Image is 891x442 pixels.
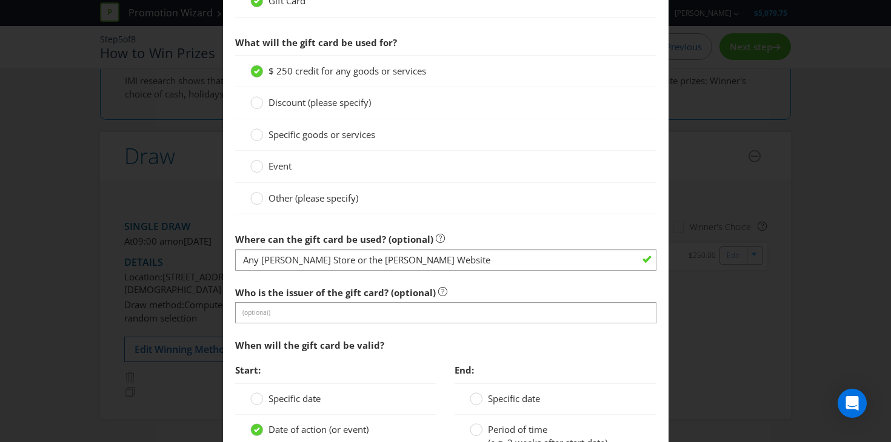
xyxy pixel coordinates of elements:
span: Discount (please specify) [269,96,371,108]
span: $ 250 credit for any goods or services [269,65,426,77]
span: Specific date [488,392,540,404]
span: Period of time [488,423,547,435]
span: Who is the issuer of the gift card? (optional) [235,286,436,299]
span: Where can the gift card be used? (optional) [235,233,433,245]
span: End: [455,364,474,376]
span: Other (please specify) [269,192,358,204]
span: Specific date [269,392,321,404]
div: Open Intercom Messenger [838,389,867,418]
span: Date of action (or event) [269,423,369,435]
span: Event [269,160,292,172]
span: What will the gift card be used for? [235,36,397,48]
span: When will the gift card be valid? [235,339,384,351]
span: Start: [235,364,261,376]
span: Specific goods or services [269,128,375,140]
